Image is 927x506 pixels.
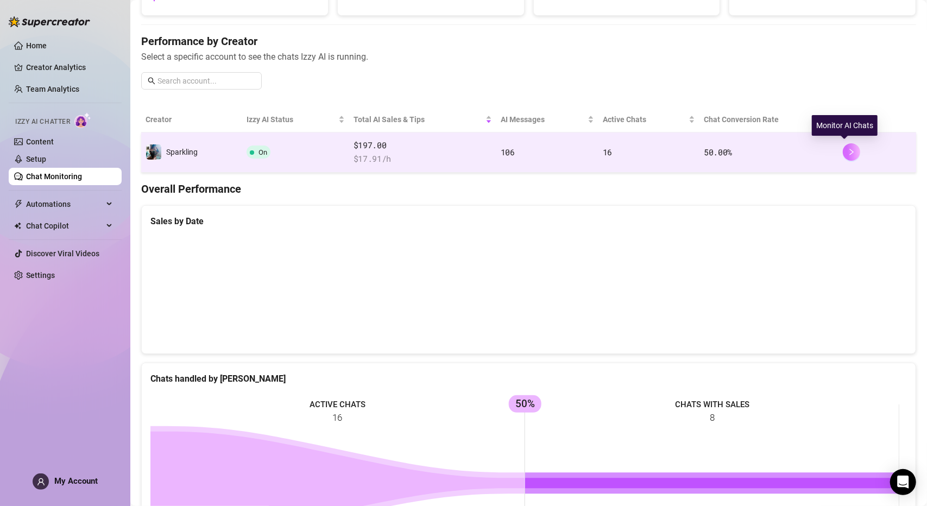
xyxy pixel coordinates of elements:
a: Home [26,41,47,50]
span: 106 [501,147,515,157]
button: right [843,143,860,161]
span: Izzy AI Status [247,113,336,125]
div: Monitor AI Chats [812,115,878,136]
a: Chat Monitoring [26,172,82,181]
span: $197.00 [354,139,492,152]
span: search [148,77,155,85]
span: My Account [54,476,98,486]
span: Chat Copilot [26,217,103,235]
th: Active Chats [598,107,699,132]
a: Setup [26,155,46,163]
th: Creator [141,107,242,132]
span: $ 17.91 /h [354,153,492,166]
span: Select a specific account to see the chats Izzy AI is running. [141,50,916,64]
div: Chats handled by [PERSON_NAME] [150,372,907,385]
th: AI Messages [496,107,598,132]
span: Automations [26,195,103,213]
img: Sparkling [146,144,161,160]
h4: Overall Performance [141,181,916,197]
a: Team Analytics [26,85,79,93]
a: Discover Viral Videos [26,249,99,258]
span: Total AI Sales & Tips [354,113,483,125]
a: Settings [26,271,55,280]
div: Sales by Date [150,214,907,228]
span: right [848,148,855,156]
img: Chat Copilot [14,222,21,230]
th: Total AI Sales & Tips [349,107,496,132]
span: AI Messages [501,113,585,125]
span: Active Chats [603,113,686,125]
h4: Performance by Creator [141,34,916,49]
img: logo-BBDzfeDw.svg [9,16,90,27]
a: Content [26,137,54,146]
a: Creator Analytics [26,59,113,76]
span: Izzy AI Chatter [15,117,70,127]
span: user [37,478,45,486]
img: AI Chatter [74,112,91,128]
span: thunderbolt [14,200,23,208]
span: On [258,148,267,156]
span: 16 [603,147,612,157]
input: Search account... [157,75,255,87]
span: Sparkling [166,148,198,156]
th: Chat Conversion Rate [699,107,838,132]
span: 50.00 % [704,147,732,157]
th: Izzy AI Status [242,107,349,132]
div: Open Intercom Messenger [890,469,916,495]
